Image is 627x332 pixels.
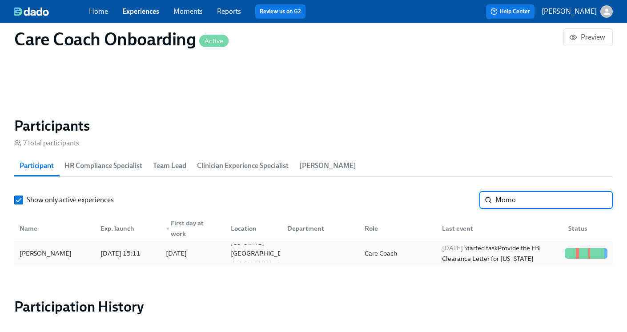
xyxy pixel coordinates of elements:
span: Active [199,38,229,44]
img: dado [14,7,49,16]
span: Clinician Experience Specialist [197,160,289,172]
span: Preview [571,33,605,42]
span: ▼ [166,227,170,231]
a: Moments [173,7,203,16]
h2: Participants [14,117,613,135]
div: Started task Provide the FBI Clearance Letter for [US_STATE] [438,243,561,264]
span: [PERSON_NAME] [299,160,356,172]
div: [DATE] 15:11 [97,248,159,259]
span: HR Compliance Specialist [64,160,142,172]
p: [PERSON_NAME] [542,7,597,16]
span: Help Center [490,7,530,16]
h1: Care Coach Onboarding [14,28,229,50]
div: [PERSON_NAME] [16,248,93,259]
div: [US_STATE] [GEOGRAPHIC_DATA] [GEOGRAPHIC_DATA] [227,237,300,269]
div: Location [224,220,280,237]
div: Role [358,220,435,237]
a: Experiences [122,7,159,16]
div: Status [565,223,611,234]
a: Review us on G2 [260,7,301,16]
span: [DATE] [442,244,463,252]
div: Last event [435,220,561,237]
div: Department [284,223,358,234]
div: First day at work [162,218,224,239]
div: Care Coach [361,248,401,259]
div: Status [561,220,611,237]
div: Location [227,223,280,234]
div: Exp. launch [97,223,159,234]
div: [DATE] [166,248,187,259]
span: Team Lead [153,160,186,172]
div: 7 total participants [14,138,79,148]
h2: Participation History [14,298,613,316]
span: Show only active experiences [27,195,114,205]
button: [PERSON_NAME] [542,5,613,18]
button: Preview [563,28,613,46]
a: dado [14,7,89,16]
button: Review us on G2 [255,4,305,19]
div: Name [16,223,93,234]
div: Department [280,220,358,237]
input: Search by name [495,191,613,209]
div: Exp. launch [93,220,159,237]
div: Last event [438,223,561,234]
a: Reports [217,7,241,16]
div: Role [361,223,435,234]
a: Home [89,7,108,16]
div: ▼First day at work [159,220,224,237]
div: [PERSON_NAME][DATE] 15:11[DATE][US_STATE] [GEOGRAPHIC_DATA] [GEOGRAPHIC_DATA]Care Coach[DATE] Sta... [14,241,613,266]
span: Participant [20,160,54,172]
button: Help Center [486,4,535,19]
div: Name [16,220,93,237]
